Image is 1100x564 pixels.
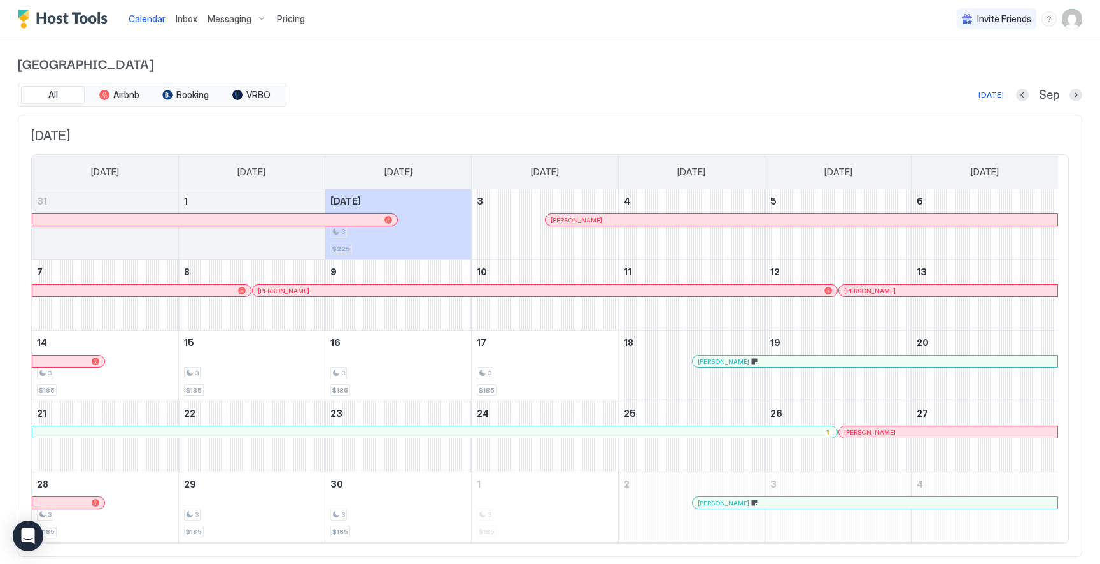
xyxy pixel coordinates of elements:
td: September 18, 2025 [618,331,765,401]
td: October 2, 2025 [618,472,765,543]
span: 3 [48,510,52,519]
span: [DATE] [91,166,119,178]
a: Monday [225,155,278,189]
a: September 17, 2025 [472,331,617,354]
span: [PERSON_NAME] [258,287,309,295]
td: September 27, 2025 [912,401,1058,472]
td: September 28, 2025 [32,472,178,543]
span: Pricing [277,13,305,25]
a: October 4, 2025 [912,472,1058,496]
span: 9 [330,266,337,277]
a: September 12, 2025 [765,260,911,284]
a: September 27, 2025 [912,401,1058,425]
td: October 1, 2025 [472,472,618,543]
td: September 29, 2025 [178,472,325,543]
a: September 22, 2025 [179,401,325,425]
span: 31 [37,196,47,206]
td: October 3, 2025 [765,472,911,543]
a: September 3, 2025 [472,189,617,213]
td: September 22, 2025 [178,401,325,472]
a: September 26, 2025 [765,401,911,425]
span: 27 [917,408,928,419]
span: [DATE] [824,166,852,178]
span: 5 [770,196,777,206]
td: September 14, 2025 [32,331,178,401]
a: September 4, 2025 [619,189,765,213]
button: Next month [1069,89,1082,101]
span: 8 [184,266,190,277]
span: 3 [341,369,345,377]
span: Inbox [176,13,197,24]
span: $185 [332,386,348,394]
span: 13 [917,266,927,277]
span: [DATE] [677,166,705,178]
a: September 9, 2025 [325,260,471,284]
span: 3 [341,228,345,236]
a: September 30, 2025 [325,472,471,496]
span: 3 [488,369,491,377]
a: September 28, 2025 [32,472,178,496]
span: 3 [48,369,52,377]
span: 3 [770,479,777,489]
button: Booking [153,86,217,104]
span: Invite Friends [977,13,1031,25]
div: [PERSON_NAME] [551,216,1052,224]
a: September 6, 2025 [912,189,1058,213]
span: $185 [186,528,202,536]
a: September 19, 2025 [765,331,911,354]
a: Calendar [129,12,166,25]
a: Inbox [176,12,197,25]
span: [DATE] [237,166,265,178]
span: 4 [624,196,630,206]
a: September 24, 2025 [472,401,617,425]
span: 18 [624,337,633,348]
span: 19 [770,337,780,348]
span: [DATE] [971,166,999,178]
span: 29 [184,479,196,489]
span: $185 [332,528,348,536]
td: September 4, 2025 [618,189,765,260]
span: 17 [477,337,486,348]
td: September 13, 2025 [912,260,1058,331]
span: 12 [770,266,780,277]
span: 28 [37,479,48,489]
td: September 3, 2025 [472,189,618,260]
td: September 30, 2025 [325,472,472,543]
span: [PERSON_NAME] [698,499,749,507]
a: Host Tools Logo [18,10,113,29]
a: Thursday [665,155,718,189]
span: VRBO [246,89,271,101]
td: September 10, 2025 [472,260,618,331]
span: [DATE] [330,196,361,206]
div: [PERSON_NAME] [844,287,1052,295]
span: 21 [37,408,46,419]
span: 3 [195,510,199,519]
td: September 11, 2025 [618,260,765,331]
a: Wednesday [518,155,572,189]
span: 24 [477,408,489,419]
span: 10 [477,266,487,277]
td: September 7, 2025 [32,260,178,331]
span: 7 [37,266,43,277]
span: [PERSON_NAME] [844,428,896,437]
td: September 2, 2025 [325,189,472,260]
a: September 11, 2025 [619,260,765,284]
a: Sunday [78,155,132,189]
td: September 17, 2025 [472,331,618,401]
a: October 3, 2025 [765,472,911,496]
div: [PERSON_NAME] [844,428,1052,437]
button: Airbnb [87,86,151,104]
span: 11 [624,266,631,277]
td: September 19, 2025 [765,331,911,401]
button: Previous month [1016,89,1029,101]
span: 25 [624,408,636,419]
span: 4 [917,479,923,489]
a: September 23, 2025 [325,401,471,425]
div: User profile [1062,9,1082,29]
span: $185 [39,386,55,394]
a: September 20, 2025 [912,331,1058,354]
a: September 2, 2025 [325,189,471,213]
span: 1 [477,479,481,489]
a: October 2, 2025 [619,472,765,496]
div: tab-group [18,83,286,107]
